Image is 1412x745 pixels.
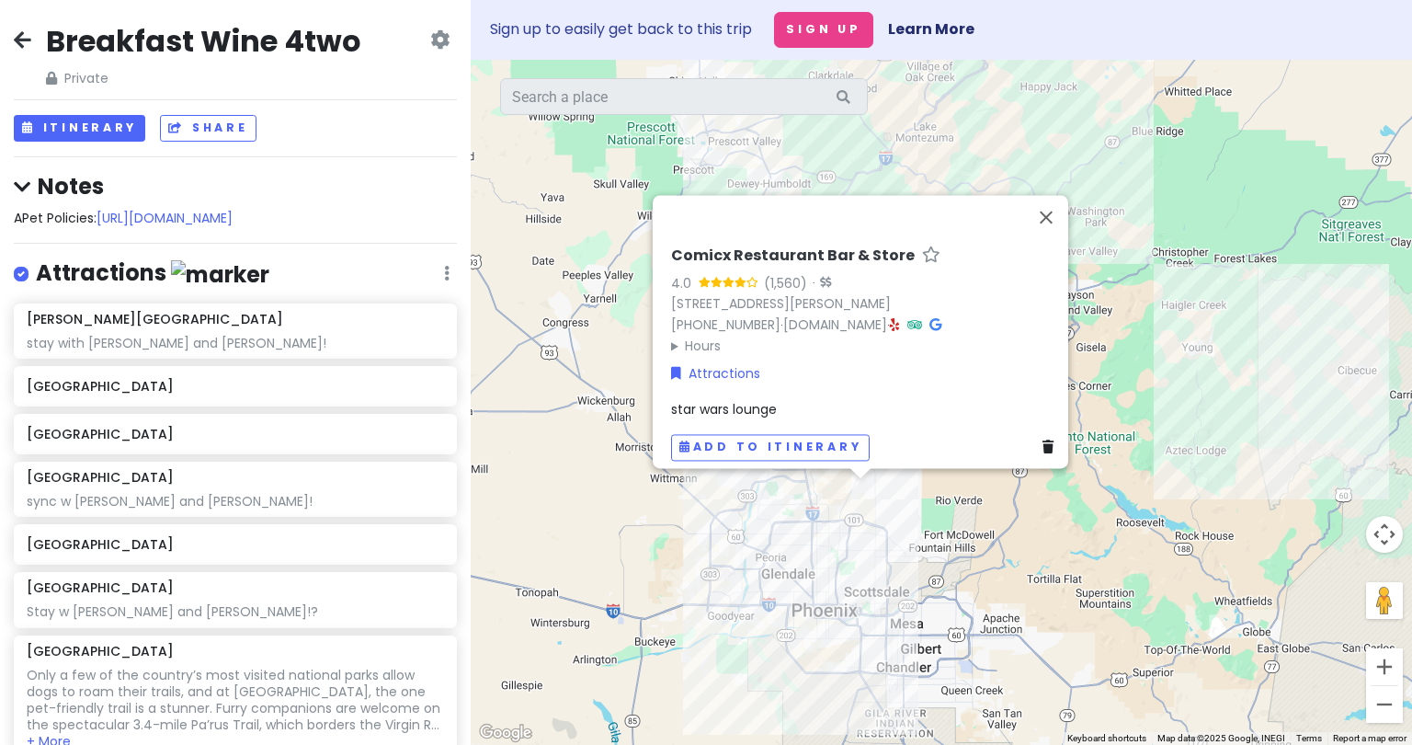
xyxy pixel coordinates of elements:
[929,318,941,331] i: Google Maps
[27,426,443,442] h6: [GEOGRAPHIC_DATA]
[1042,437,1061,457] a: Delete place
[27,335,443,351] div: stay with [PERSON_NAME] and [PERSON_NAME]!
[774,12,873,48] button: Sign Up
[475,721,536,745] img: Google
[1024,195,1068,239] button: Close
[14,172,457,201] h4: Notes
[1366,648,1403,685] button: Zoom in
[671,294,891,313] a: [STREET_ADDRESS][PERSON_NAME]
[1157,733,1285,743] span: Map data ©2025 Google, INEGI
[671,400,777,418] span: star wars lounge
[1067,732,1146,745] button: Keyboard shortcuts
[764,273,807,293] div: (1,560)
[27,603,443,620] div: Stay w [PERSON_NAME] and [PERSON_NAME]!?
[36,258,269,289] h4: Attractions
[27,579,174,596] h6: [GEOGRAPHIC_DATA]
[1333,733,1406,743] a: Report a map error
[27,311,283,327] h6: [PERSON_NAME][GEOGRAPHIC_DATA]
[671,434,870,461] button: Add to itinerary
[27,469,174,486] h6: [GEOGRAPHIC_DATA]
[27,378,443,395] h6: [GEOGRAPHIC_DATA]
[160,115,256,142] button: Share
[1296,733,1322,743] a: Terms (opens in new tab)
[671,336,1061,356] summary: Hours
[671,315,780,334] a: [PHONE_NUMBER]
[27,536,443,553] h6: [GEOGRAPHIC_DATA]
[888,18,974,40] a: Learn More
[671,273,699,293] div: 4.0
[671,246,1061,356] div: · ·
[671,363,760,384] a: Attractions
[46,22,361,61] h2: Breakfast Wine 4two
[475,721,536,745] a: Open this area in Google Maps (opens a new window)
[1366,516,1403,553] button: Map camera controls
[171,260,269,289] img: marker
[27,667,443,734] div: Only a few of the country’s most visited national parks allow dogs to roam their trails, and at [...
[1366,686,1403,723] button: Zoom out
[783,315,887,334] a: [DOMAIN_NAME]
[807,275,831,293] div: ·
[14,115,145,142] button: Itinerary
[97,209,233,227] a: [URL][DOMAIN_NAME]
[14,209,233,227] span: APet Policies:
[1366,582,1403,619] button: Drag Pegman onto the map to open Street View
[671,246,915,266] h6: Comicx Restaurant Bar & Store
[27,643,174,659] h6: [GEOGRAPHIC_DATA]
[27,493,443,510] div: sync w [PERSON_NAME] and [PERSON_NAME]!
[907,318,922,331] i: Tripadvisor
[46,68,361,88] span: Private
[500,78,868,115] input: Search a place
[922,246,940,266] a: Star place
